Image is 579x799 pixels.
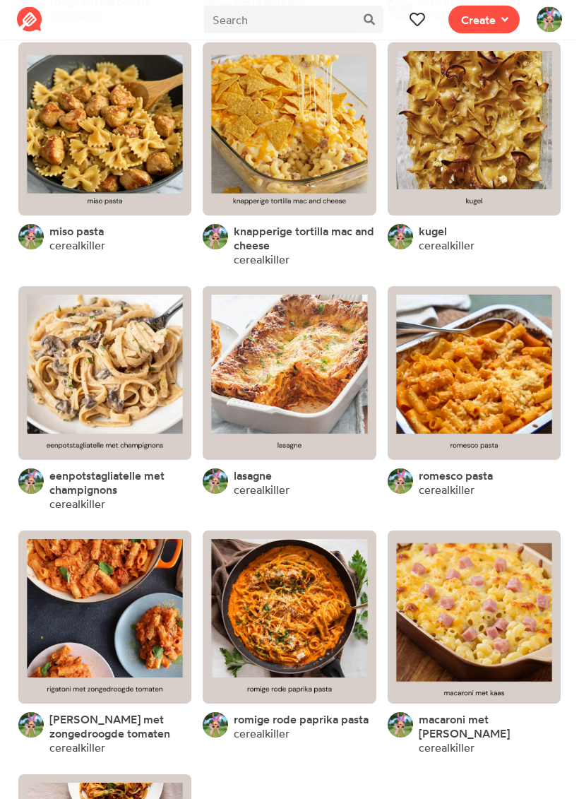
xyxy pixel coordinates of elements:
a: eenpotstagliatelle met champignons [49,469,191,497]
a: lasagne [234,469,272,483]
a: cerealkiller [419,239,474,253]
img: User's avatar [18,469,44,495]
a: cerealkiller [234,727,289,741]
a: cerealkiller [234,253,289,267]
a: romesco pasta [419,469,493,483]
img: User's avatar [388,225,413,250]
button: Create [448,6,520,34]
a: [PERSON_NAME] met zongedroogde tomaten [49,713,191,741]
span: macaroni met [PERSON_NAME] [419,713,510,741]
a: cerealkiller [49,239,105,253]
img: Reciplate [17,7,42,32]
a: knapperige tortilla mac and cheese [234,225,376,253]
img: User's avatar [537,7,562,32]
img: User's avatar [18,225,44,250]
a: cerealkiller [419,483,474,497]
a: cerealkiller [49,741,105,755]
a: kugel [419,225,447,239]
a: romige rode paprika pasta [234,713,369,727]
a: macaroni met [PERSON_NAME] [419,713,561,741]
img: User's avatar [388,469,413,495]
a: cerealkiller [49,497,105,511]
img: User's avatar [18,713,44,738]
a: miso pasta [49,225,104,239]
img: User's avatar [388,713,413,738]
a: cerealkiller [419,741,474,755]
span: Create [461,11,496,28]
span: knapperige tortilla mac and cheese [234,225,374,253]
img: User's avatar [203,225,228,250]
img: User's avatar [203,713,228,738]
span: [PERSON_NAME] met zongedroogde tomaten [49,713,170,741]
span: eenpotstagliatelle met champignons [49,469,165,497]
a: cerealkiller [234,483,289,497]
img: User's avatar [203,469,228,495]
input: Search [204,6,354,34]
